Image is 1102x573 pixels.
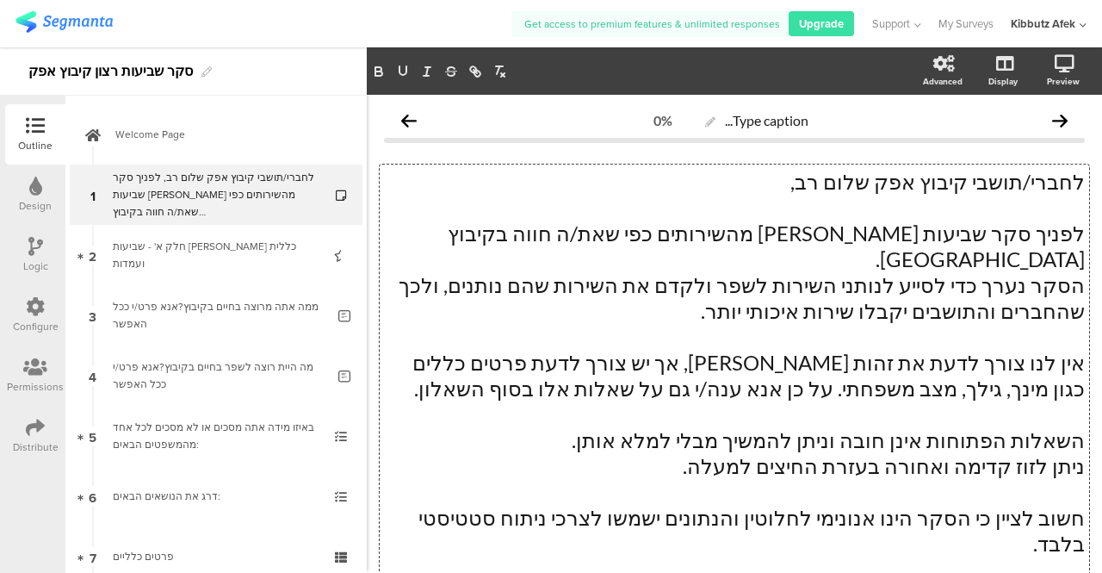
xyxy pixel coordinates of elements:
a: 1 לחברי/תושבי קיבוץ אפק שלום רב, לפניך סקר שביעות [PERSON_NAME] מהשירותים כפי שאת/ה חווה בקיבוץ [... [70,165,362,225]
div: באיזו מידה אתה מסכים או לא מסכים לכל אחד מהמשפטים הבאים: [113,419,319,453]
span: 1 [90,185,96,204]
div: מה היית רוצה לשפר בחיים בקיבוץ?אנא פרט/י ככל האפשר [113,358,325,393]
p: לחברי/תושבי קיבוץ אפק שלום רב, [384,169,1085,195]
a: 5 באיזו מידה אתה מסכים או לא מסכים לכל אחד מהמשפטים הבאים: [70,406,362,466]
div: לחברי/תושבי קיבוץ אפק שלום רב, לפניך סקר שביעות רצון מהשירותים כפי שאת/ה חווה בקיבוץ אפק.הסקר נער... [113,169,319,221]
div: ממה אתה מרוצה בחיים בקיבוץ?אנא פרט/י ככל האפשר [113,298,325,333]
a: 2 חלק א' - שביעות [PERSON_NAME] כללית ועמדות [70,225,362,285]
p: אין לנו צורך לדעת את זהות [PERSON_NAME], אך יש צורך לדעת פרטים כללים כגון מינך, גילך, מצב משפחתי.... [384,350,1085,402]
p: ניתן לזוז קדימה ואחורה בעזרת החיצים למעלה. [384,453,1085,479]
a: 6 דרג את הנושאים הבאים: [70,466,362,526]
span: Upgrade [799,16,844,32]
span: Get access to premium features & unlimited responses [524,16,780,32]
div: חלק א' - שביעות רצון כללית ועמדות [113,238,319,272]
span: Type caption... [725,112,808,128]
span: 2 [89,246,96,265]
span: 6 [89,487,96,506]
a: 3 ממה אתה מרוצה בחיים בקיבוץ?אנא פרט/י ככל האפשר [70,285,362,346]
div: 0% [653,112,672,128]
div: Kibbutz Afek [1011,16,1075,32]
div: Configure [13,319,59,334]
span: Welcome Page [115,126,336,143]
div: Advanced [923,75,963,88]
div: Display [988,75,1018,88]
div: דרג את הנושאים הבאים: [113,488,319,505]
div: פרטים כלליים [113,548,319,565]
p: הסקר נערך כדי לסייע לנותני השירות לשפר ולקדם את השירות שהם נותנים, ולכך שהחברים והתושבים יקבלו שי... [384,272,1085,324]
div: Logic [23,258,48,274]
span: 3 [89,306,96,325]
div: Outline [18,138,53,153]
p: השאלות הפתוחות אינן חובה וניתן להמשיך מבלי למלא אותן. [384,427,1085,453]
img: segmanta logo [15,11,113,33]
span: 5 [89,427,96,445]
a: 4 מה היית רוצה לשפר בחיים בקיבוץ?אנא פרט/י ככל האפשר [70,346,362,406]
div: Preview [1047,75,1080,88]
div: Distribute [13,439,59,455]
div: Permissions [7,379,64,395]
div: Design [19,198,52,214]
a: Welcome Page [70,104,362,165]
span: Support [872,16,910,32]
span: 4 [89,366,96,385]
span: 7 [90,547,96,566]
div: סקר שביעות רצון קיבוץ אפק [28,58,193,85]
p: חשוב לציין כי הסקר הינו אנונימי לחלוטין והנתונים ישמשו לצרכי ניתוח סטטיסטי בלבד. [384,505,1085,557]
p: לפניך סקר שביעות [PERSON_NAME] מהשירותים כפי שאת/ה חווה בקיבוץ [GEOGRAPHIC_DATA]. [384,221,1085,272]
